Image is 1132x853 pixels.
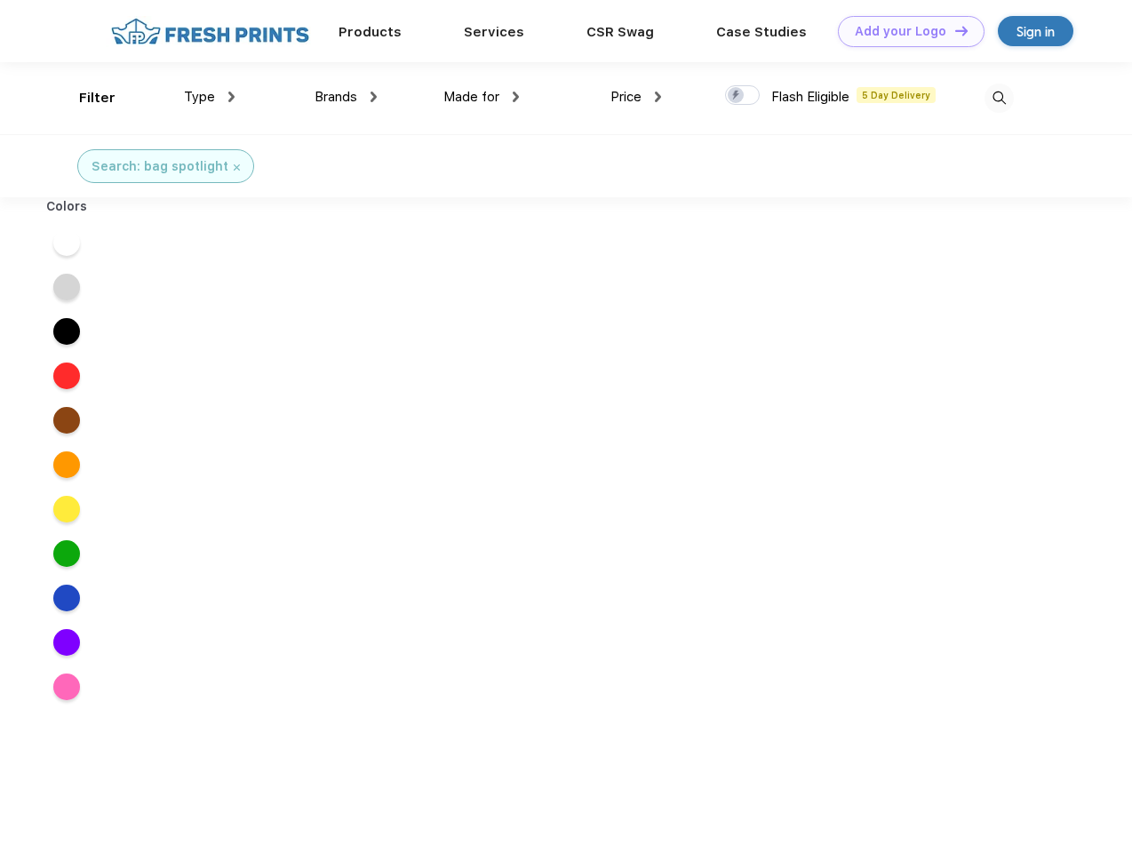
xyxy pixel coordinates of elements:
[857,87,936,103] span: 5 Day Delivery
[371,92,377,102] img: dropdown.png
[955,26,968,36] img: DT
[771,89,849,105] span: Flash Eligible
[998,16,1073,46] a: Sign in
[513,92,519,102] img: dropdown.png
[655,92,661,102] img: dropdown.png
[610,89,642,105] span: Price
[234,164,240,171] img: filter_cancel.svg
[315,89,357,105] span: Brands
[1016,21,1055,42] div: Sign in
[855,24,946,39] div: Add your Logo
[443,89,499,105] span: Made for
[985,84,1014,113] img: desktop_search.svg
[228,92,235,102] img: dropdown.png
[33,197,101,216] div: Colors
[92,157,228,176] div: Search: bag spotlight
[184,89,215,105] span: Type
[339,24,402,40] a: Products
[79,88,116,108] div: Filter
[106,16,315,47] img: fo%20logo%202.webp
